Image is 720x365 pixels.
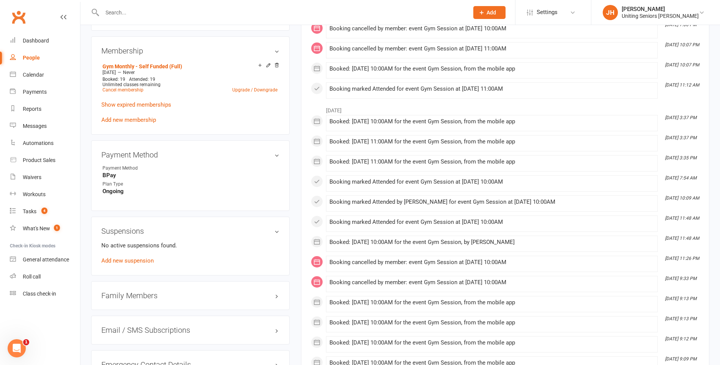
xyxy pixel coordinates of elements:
[101,69,279,76] div: —
[41,208,47,214] span: 4
[665,115,696,120] i: [DATE] 3:37 PM
[329,86,654,92] div: Booking marked Attended for event Gym Session at [DATE] 11:00AM
[102,87,143,93] a: Cancel membership
[23,72,44,78] div: Calendar
[665,276,696,281] i: [DATE] 9:33 PM
[665,316,696,321] i: [DATE] 9:13 PM
[537,4,558,21] span: Settings
[329,219,654,225] div: Booking marked Attended for event Gym Session at [DATE] 10:00AM
[10,220,80,237] a: What's New1
[101,101,171,108] a: Show expired memberships
[102,77,125,82] span: Booked: 19
[665,175,696,181] i: [DATE] 7:54 AM
[329,66,654,72] div: Booked: [DATE] 10:00AM for the event Gym Session, from the mobile app
[102,70,116,75] span: [DATE]
[102,181,165,188] div: Plan Type
[329,199,654,205] div: Booking marked Attended by [PERSON_NAME] for event Gym Session at [DATE] 10:00AM
[101,47,279,55] h3: Membership
[311,102,700,115] li: [DATE]
[665,42,699,47] i: [DATE] 10:07 PM
[101,116,156,123] a: Add new membership
[23,274,41,280] div: Roll call
[622,13,699,19] div: Uniting Seniors [PERSON_NAME]
[102,63,182,69] a: Gym Monthly - Self Funded (Full)
[665,135,696,140] i: [DATE] 3:37 PM
[329,138,654,145] div: Booked: [DATE] 11:00AM for the event Gym Session, from the mobile app
[665,62,699,68] i: [DATE] 10:07 PM
[665,236,699,241] i: [DATE] 11:48 AM
[23,140,54,146] div: Automations
[329,259,654,266] div: Booking cancelled by member: event Gym Session at [DATE] 10:00AM
[23,55,40,61] div: People
[329,159,654,165] div: Booked: [DATE] 11:00AM for the event Gym Session, from the mobile app
[23,225,50,231] div: What's New
[10,135,80,152] a: Automations
[665,336,696,341] i: [DATE] 9:12 PM
[129,77,155,82] span: Attended: 19
[603,5,618,20] div: JH
[23,174,41,180] div: Waivers
[100,7,463,18] input: Search...
[10,268,80,285] a: Roll call
[329,319,654,326] div: Booked: [DATE] 10:00AM for the event Gym Session, from the mobile app
[10,251,80,268] a: General attendance kiosk mode
[329,46,654,52] div: Booking cancelled by member: event Gym Session at [DATE] 11:00AM
[665,296,696,301] i: [DATE] 9:13 PM
[10,203,80,220] a: Tasks 4
[10,49,80,66] a: People
[23,106,41,112] div: Reports
[101,151,279,159] h3: Payment Method
[665,216,699,221] i: [DATE] 11:48 AM
[23,89,47,95] div: Payments
[10,101,80,118] a: Reports
[102,172,279,179] strong: BPay
[23,256,69,263] div: General attendance
[102,82,161,87] span: Unlimited classes remaining
[101,241,279,250] p: No active suspensions found.
[329,179,654,185] div: Booking marked Attended for event Gym Session at [DATE] 10:00AM
[473,6,506,19] button: Add
[23,157,55,163] div: Product Sales
[665,256,699,261] i: [DATE] 11:26 PM
[665,195,699,201] i: [DATE] 10:09 AM
[329,279,654,286] div: Booking cancelled by member: event Gym Session at [DATE] 10:00AM
[23,208,36,214] div: Tasks
[101,227,279,235] h3: Suspensions
[329,340,654,346] div: Booked: [DATE] 10:00AM for the event Gym Session, from the mobile app
[23,291,56,297] div: Class check-in
[101,257,154,264] a: Add new suspension
[23,339,29,345] span: 1
[101,326,279,334] h3: Email / SMS Subscriptions
[23,123,47,129] div: Messages
[329,118,654,125] div: Booked: [DATE] 10:00AM for the event Gym Session, from the mobile app
[9,8,28,27] a: Clubworx
[10,152,80,169] a: Product Sales
[10,186,80,203] a: Workouts
[23,38,49,44] div: Dashboard
[10,83,80,101] a: Payments
[329,239,654,245] div: Booked: [DATE] 10:00AM for the event Gym Session, by [PERSON_NAME]
[8,339,26,357] iframe: Intercom live chat
[329,299,654,306] div: Booked: [DATE] 10:00AM for the event Gym Session, from the mobile app
[23,191,46,197] div: Workouts
[101,291,279,300] h3: Family Members
[487,9,496,16] span: Add
[665,82,699,88] i: [DATE] 11:12 AM
[10,32,80,49] a: Dashboard
[329,25,654,32] div: Booking cancelled by member: event Gym Session at [DATE] 10:00AM
[102,188,279,195] strong: Ongoing
[232,87,277,93] a: Upgrade / Downgrade
[10,118,80,135] a: Messages
[123,70,135,75] span: Never
[10,285,80,302] a: Class kiosk mode
[10,66,80,83] a: Calendar
[54,225,60,231] span: 1
[665,155,696,160] i: [DATE] 3:35 PM
[10,169,80,186] a: Waivers
[622,6,699,13] div: [PERSON_NAME]
[665,356,696,362] i: [DATE] 9:09 PM
[102,165,165,172] div: Payment Method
